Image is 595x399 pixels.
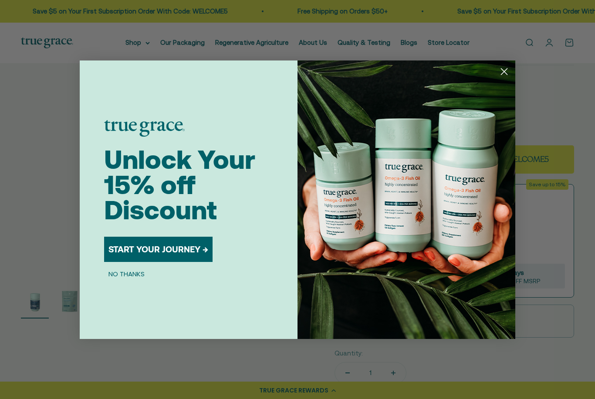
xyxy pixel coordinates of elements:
span: Unlock Your 15% off Discount [104,144,255,225]
button: Close dialog [497,64,512,79]
button: NO THANKS [104,269,149,279]
img: 098727d5-50f8-4f9b-9554-844bb8da1403.jpeg [297,60,515,339]
img: logo placeholder [104,120,185,137]
button: START YOUR JOURNEY → [104,237,213,262]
